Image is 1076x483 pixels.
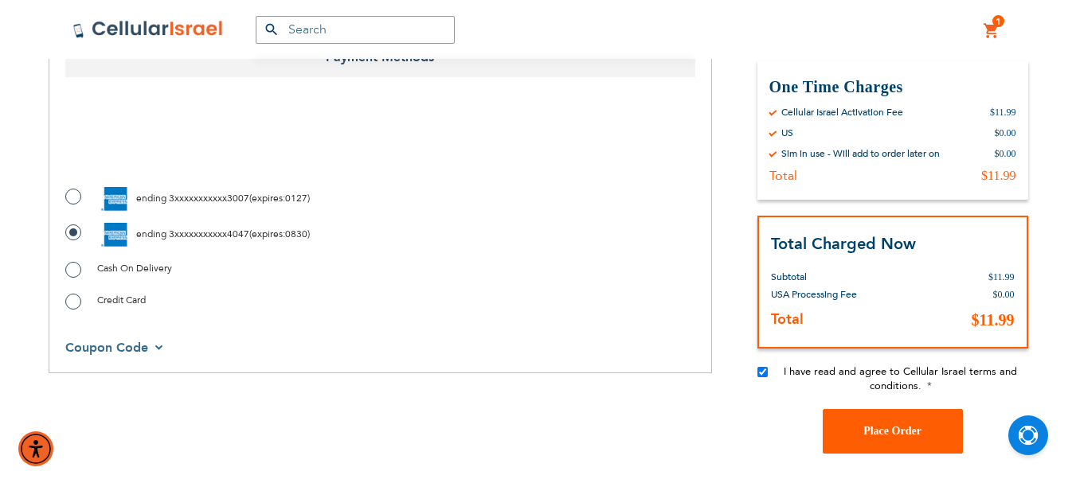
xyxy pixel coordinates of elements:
span: 3xxxxxxxxxxx4047 [169,228,249,240]
div: Sim in use - Will add to order later on [781,147,940,160]
span: 0127 [285,192,307,204]
span: 1 [996,15,1001,28]
label: ( : ) [65,223,310,247]
div: $11.99 [990,106,1016,119]
span: ending [136,192,166,204]
div: $0.00 [995,147,1016,160]
div: Total [769,168,797,184]
input: Search [256,16,455,44]
span: Place Order [863,425,921,437]
span: Cash On Delivery [97,262,172,275]
img: Cellular Israel Logo [72,20,224,39]
strong: Total [771,310,804,329]
a: 1 [983,21,1000,41]
img: American Express [97,223,134,247]
label: ( : ) [65,187,310,211]
iframe: reCAPTCHA [65,113,307,175]
div: $11.99 [981,168,1015,184]
div: Cellular Israel Activation Fee [781,106,903,119]
span: 3xxxxxxxxxxx3007 [169,192,249,204]
span: USA Processing Fee [771,288,857,301]
span: expires [252,192,283,204]
div: Accessibility Menu [18,431,53,466]
button: Place Order [823,409,963,454]
div: $0.00 [995,127,1016,139]
span: ending [136,228,166,240]
div: US [781,127,793,139]
span: $0.00 [993,289,1015,300]
span: $11.99 [972,311,1015,329]
span: Coupon Code [65,339,148,356]
th: Subtotal [771,256,895,286]
span: $11.99 [988,271,1015,282]
span: I have read and agree to Cellular Israel terms and conditions. [784,364,1017,393]
span: Credit Card [97,294,146,306]
strong: Total Charged Now [771,233,916,255]
span: 0830 [285,228,307,240]
span: expires [252,228,283,240]
h3: One Time Charges [769,76,1016,98]
img: American Express [97,187,134,211]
